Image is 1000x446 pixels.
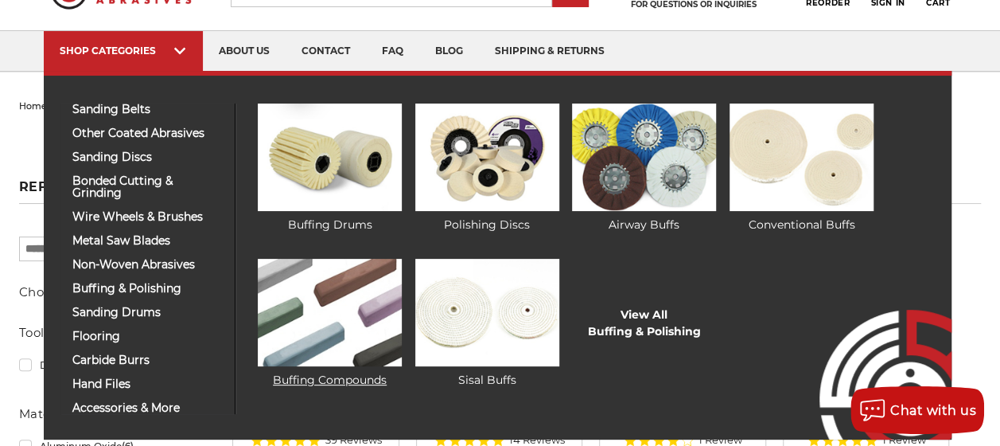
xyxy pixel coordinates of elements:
a: contact [286,31,366,72]
a: Airway Buffs [572,104,716,233]
span: non-woven abrasives [72,259,223,271]
button: Chat with us [850,386,984,434]
img: Polishing Discs [415,104,559,211]
span: buffing & polishing [72,283,223,295]
img: Buffing Drums [258,104,402,211]
span: Chat with us [890,403,976,418]
img: Conventional Buffs [730,104,874,211]
a: Die Grinder [19,351,198,379]
a: Polishing Discs [415,104,559,233]
h5: Tool Used On [19,323,198,342]
img: Empire Abrasives Logo Image [791,263,951,440]
a: about us [203,31,286,72]
img: Airway Buffs [572,104,716,211]
div: SHOP CATEGORIES [60,45,187,57]
a: home [19,100,47,111]
span: wire wheels & brushes [72,211,223,223]
a: shipping & returns [479,31,621,72]
a: Buffing Drums [258,104,402,233]
a: View AllBuffing & Polishing [588,307,701,340]
span: 1 Review [698,435,742,445]
span: sanding drums [72,307,223,319]
a: blog [419,31,479,72]
a: Buffing Compounds [258,259,402,389]
img: Buffing Compounds [258,259,402,366]
span: 39 Reviews [325,435,382,445]
span: carbide burrs [72,354,223,366]
span: bonded cutting & grinding [72,175,223,199]
a: Sisal Buffs [415,259,559,389]
span: hand files [72,378,223,390]
span: other coated abrasives [72,127,223,139]
a: Conventional Buffs [730,104,874,233]
span: flooring [72,331,223,342]
h5: Refine by [19,179,198,204]
span: 1 Review [882,435,926,445]
span: accessories & more [72,402,223,414]
span: sanding belts [72,104,223,115]
span: 14 Reviews [509,435,565,445]
img: Sisal Buffs [415,259,559,366]
span: metal saw blades [72,235,223,247]
span: sanding discs [72,151,223,163]
h5: Material [19,405,198,424]
h5: Choose Your Grit [19,283,198,302]
a: faq [366,31,419,72]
